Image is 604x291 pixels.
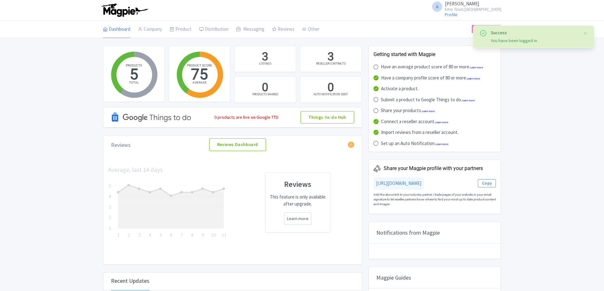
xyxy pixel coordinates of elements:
[234,46,296,72] a: 3 LISTINGS
[111,141,131,149] div: Reviews
[269,193,326,208] p: This feature is only available after upgrade.
[384,165,483,172] div: Share your Magpie profile with your partners
[381,74,480,82] div: Have a company profile score of 80 or more.
[300,46,362,72] a: 3 RESELLER CONTRACTS
[445,1,479,7] span: [PERSON_NAME]
[583,29,588,37] button: Close
[369,222,501,244] div: Notifications from Magpie
[369,267,501,288] div: Magpie Guides
[428,1,501,11] a: A [PERSON_NAME] Emo Tours [GEOGRAPHIC_DATA]
[262,49,268,65] div: 3
[472,25,501,33] a: Subscription
[328,80,334,96] div: 0
[138,21,162,38] a: Company
[272,21,295,38] a: Reviews
[269,180,326,188] h3: Reviews
[381,129,458,136] div: Import reviews from a reseller account.
[262,80,268,96] div: 0
[478,179,496,187] button: Copy
[111,271,149,290] div: Recent Updates
[106,166,229,239] img: chart-62242baa53ac9495a133cd79f73327f1.png
[302,21,320,38] a: Other
[209,138,266,151] a: Reviews Dashboard
[462,99,475,102] a: Learn more
[436,143,448,146] a: Learn more
[170,21,192,38] a: Product
[432,2,442,12] span: A
[467,77,480,80] a: Learn more
[236,21,264,38] a: Messaging
[445,7,501,11] small: Emo Tours [GEOGRAPHIC_DATA]
[381,96,475,104] div: Submit a product to Google Things to do.
[214,114,278,121] div: 0 products are live on Google TTD
[314,92,348,97] div: AUTO NOTIFICATION SENT
[252,92,278,97] div: PRODUCTS SHARED
[287,215,308,222] a: Learn more
[470,66,483,69] a: Learn more
[111,104,192,131] img: Google TTD
[491,29,578,36] div: Success
[381,85,419,92] div: Activate a product.
[435,121,448,124] a: Learn more
[316,61,346,66] div: RESELLER CONTRACTS
[445,12,458,17] a: Profile
[328,49,334,65] div: 3
[373,190,496,209] div: Add the above link to your industry partner / trade pages of your website or your email signature...
[300,76,362,103] a: 0 AUTO NOTIFICATION SENT
[259,61,271,66] div: LISTINGS
[381,63,483,71] div: Have an average product score of 80 or more.
[100,3,149,17] img: logo-ab69f6fb50320c5b225c76a69d11143b.png
[376,180,421,186] a: [URL][DOMAIN_NAME]
[103,21,130,38] a: Dashboard
[199,21,229,38] a: Distribution
[422,110,435,113] a: Learn more
[381,118,448,125] div: Connect a reseller account.
[373,51,496,58] div: Getting started with Magpie
[491,37,578,44] div: You have been logged in
[234,76,296,103] a: 0 PRODUCTS SHARED
[381,107,435,114] div: Share your products.
[301,111,354,124] a: Things-to-do Hub
[381,140,448,147] div: Set up an Auto Notification.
